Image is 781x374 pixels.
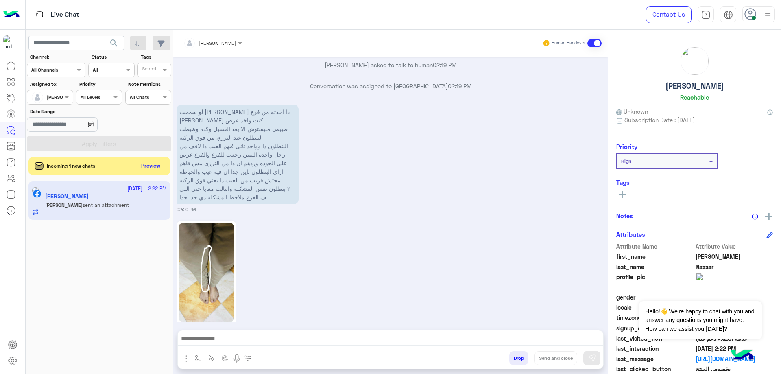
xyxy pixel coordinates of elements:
[177,61,605,69] p: [PERSON_NAME] asked to talk to human
[35,9,45,20] img: tab
[701,10,711,20] img: tab
[79,81,121,88] label: Priority
[616,252,694,261] span: first_name
[639,301,761,339] span: Hello!👋 We're happy to chat with you and answer any questions you might have. How can we assist y...
[509,351,528,365] button: Drop
[27,136,171,151] button: Apply Filters
[51,9,79,20] p: Live Chat
[177,206,196,213] small: 02:20 PM
[30,81,72,88] label: Assigned to:
[177,105,299,204] p: 26/9/2025, 2:20 PM
[616,262,694,271] span: last_name
[47,162,95,170] span: Incoming 1 new chats
[616,179,773,186] h6: Tags
[192,351,205,365] button: select flow
[696,273,716,293] img: picture
[208,355,215,361] img: Trigger scenario
[177,82,605,90] p: Conversation was assigned to [GEOGRAPHIC_DATA]
[3,35,18,50] img: 713415422032625
[232,354,242,363] img: send voice note
[763,10,773,20] img: profile
[141,53,170,61] label: Tags
[448,83,471,90] span: 02:19 PM
[588,354,596,362] img: send message
[696,344,773,353] span: 2025-09-26T11:22:04.378Z
[181,354,191,363] img: send attachment
[616,293,694,302] span: gender
[696,354,773,363] a: [URL][DOMAIN_NAME]
[665,81,724,91] h5: [PERSON_NAME]
[616,212,633,219] h6: Notes
[199,40,236,46] span: [PERSON_NAME]
[141,65,157,74] div: Select
[616,344,694,353] span: last_interaction
[616,313,694,322] span: timezone
[616,303,694,312] span: locale
[92,53,133,61] label: Status
[646,6,692,23] a: Contact Us
[222,355,228,361] img: create order
[128,81,170,88] label: Note mentions
[3,6,20,23] img: Logo
[534,351,577,365] button: Send and close
[104,36,124,53] button: search
[624,116,695,124] span: Subscription Date : [DATE]
[244,355,251,362] img: make a call
[616,143,637,150] h6: Priority
[109,38,119,48] span: search
[433,61,456,68] span: 02:19 PM
[765,213,772,220] img: add
[696,262,773,271] span: Nassar
[696,365,773,373] span: بخصوص المنتج
[179,223,234,322] img: 551968443_1932150570700361_3967468956763376199_n.jpg
[698,6,714,23] a: tab
[205,351,218,365] button: Trigger scenario
[696,242,773,251] span: Attribute Value
[616,242,694,251] span: Attribute Name
[30,53,85,61] label: Channel:
[616,334,694,343] span: last_visited_flow
[728,341,757,370] img: hulul-logo.png
[616,324,694,332] span: signup_date
[752,213,758,220] img: notes
[616,231,645,238] h6: Attributes
[681,47,709,75] img: picture
[616,107,648,116] span: Unknown
[616,273,694,291] span: profile_pic
[680,94,709,101] h6: Reachable
[552,40,586,46] small: Human Handover
[195,355,201,361] img: select flow
[30,108,121,115] label: Date Range
[32,92,43,103] img: defaultAdmin.png
[616,365,694,373] span: last_clicked_button
[724,10,733,20] img: tab
[218,351,232,365] button: create order
[616,354,694,363] span: last_message
[696,252,773,261] span: Ahmed
[138,160,164,172] button: Preview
